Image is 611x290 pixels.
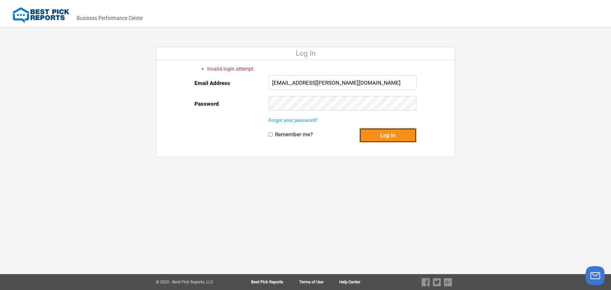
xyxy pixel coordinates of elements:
[359,128,417,143] button: Log In
[156,280,231,284] div: © 2025 - Best Pick Reports, LLC
[251,280,299,284] a: Best Pick Reports
[586,266,605,285] button: Launch chat
[269,117,317,123] a: Forgot your password?
[275,131,313,138] label: Remember me?
[156,47,455,60] div: Log In
[13,7,69,23] img: Best Pick Reports Logo
[299,280,339,284] a: Terms of Use
[207,66,417,72] li: Invalid login attempt.
[194,96,219,111] label: Password
[339,280,360,284] a: Help Center
[194,75,230,91] label: Email Address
